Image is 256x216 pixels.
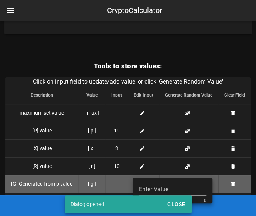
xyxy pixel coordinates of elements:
[114,162,120,170] span: 10
[5,139,78,157] td: [X] value
[5,175,78,193] td: [G] Generated from p value
[78,122,105,139] td: [ p ]
[5,157,78,175] td: [R] value
[78,175,105,193] td: [ g ]
[111,92,122,98] span: Input
[31,92,53,98] span: Description
[134,92,153,98] span: Edit Input
[5,86,78,104] th: Description
[5,193,78,210] td: [M] message to encode
[86,92,98,98] span: Value
[128,86,159,104] th: Edit Input
[224,92,245,98] span: Clear Field
[114,127,120,135] span: 19
[218,86,251,104] th: Clear Field
[5,77,251,86] caption: Click on input field to update/add value, or click 'Generate Random Value'
[204,198,206,203] div: 0
[78,86,105,104] th: Value
[78,157,105,175] td: [ r ]
[65,195,164,213] div: Dialog opened
[78,193,105,210] td: [ m ]
[5,104,78,122] td: maximum set value
[78,104,105,122] td: [ max ]
[165,92,212,98] span: Generate Random Value
[107,5,162,16] div: CryptoCalculator
[5,61,251,71] h3: Tools to store values:
[78,139,105,157] td: [ x ]
[105,86,128,104] th: Input
[115,145,118,152] span: 3
[1,1,19,19] button: nav-menu-toggle
[159,86,218,104] th: Generate Random Value
[5,122,78,139] td: [P] value
[164,198,188,211] button: Close
[167,201,185,207] span: Close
